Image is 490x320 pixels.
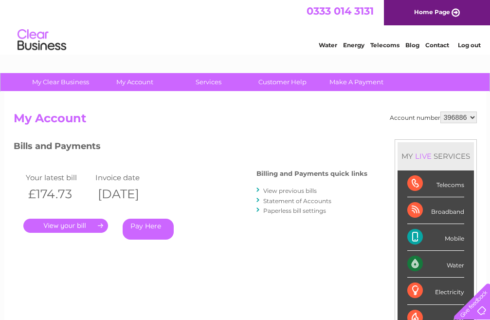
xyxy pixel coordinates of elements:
[23,171,93,184] td: Your latest bill
[316,73,397,91] a: Make A Payment
[263,207,326,214] a: Paperless bill settings
[413,151,434,161] div: LIVE
[93,171,163,184] td: Invoice date
[14,139,367,156] h3: Bills and Payments
[398,142,474,170] div: MY SERVICES
[168,73,249,91] a: Services
[20,73,101,91] a: My Clear Business
[263,187,317,194] a: View previous bills
[407,197,464,224] div: Broadband
[263,197,331,205] a: Statement of Accounts
[405,41,419,49] a: Blog
[407,251,464,278] div: Water
[425,41,449,49] a: Contact
[256,170,367,177] h4: Billing and Payments quick links
[407,170,464,197] div: Telecoms
[407,224,464,251] div: Mobile
[23,184,93,204] th: £174.73
[458,41,481,49] a: Log out
[94,73,175,91] a: My Account
[319,41,337,49] a: Water
[390,112,477,123] div: Account number
[14,112,477,130] h2: My Account
[370,41,399,49] a: Telecoms
[17,25,67,55] img: logo.png
[307,5,374,17] a: 0333 014 3131
[407,278,464,304] div: Electricity
[123,219,174,240] a: Pay Here
[23,219,108,233] a: .
[16,5,475,47] div: Clear Business is a trading name of Verastar Limited (registered in [GEOGRAPHIC_DATA] No. 3667643...
[242,73,323,91] a: Customer Help
[343,41,364,49] a: Energy
[93,184,163,204] th: [DATE]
